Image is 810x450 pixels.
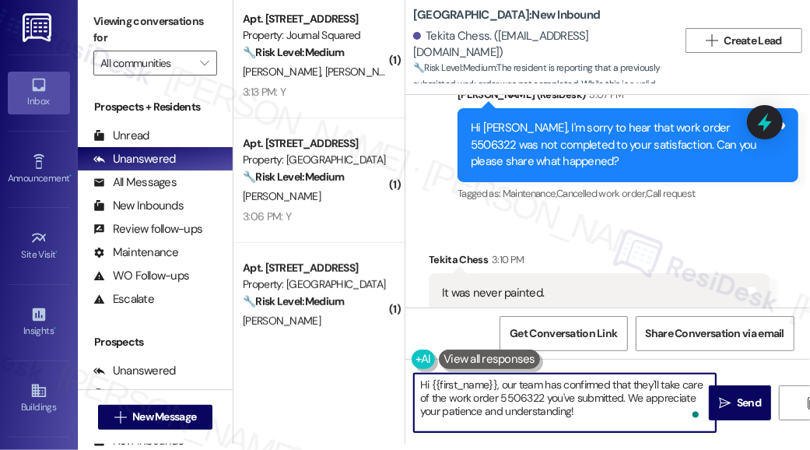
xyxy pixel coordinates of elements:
span: • [54,323,56,334]
span: : The resident is reporting that a previously submitted work order was not completed. While this ... [413,60,678,143]
span: Get Conversation Link [510,325,617,342]
div: Tagged as: [458,182,798,205]
strong: 🔧 Risk Level: Medium [243,45,344,59]
div: All Messages [93,174,177,191]
div: 3:06 PM: Y [243,209,291,223]
div: 3:10 PM [488,251,524,268]
div: Unread [93,386,149,403]
div: 3:07 PM [585,86,623,103]
span: Call request [646,187,695,200]
button: Create Lead [686,28,802,53]
i:  [114,411,126,424]
span: • [56,247,58,258]
div: Apt. [STREET_ADDRESS] [243,11,387,27]
span: [PERSON_NAME] [325,65,408,79]
span: Maintenance , [503,187,556,200]
div: WO Follow-ups [93,268,189,284]
div: [PERSON_NAME] (ResiDesk) [458,86,798,108]
div: Tekita Chess [429,251,770,273]
a: Insights • [8,301,70,343]
span: [PERSON_NAME] [243,314,321,328]
span: New Message [132,409,196,425]
i:  [200,57,209,69]
span: • [69,171,72,181]
a: Site Visit • [8,225,70,267]
div: It was never painted. [442,285,544,301]
strong: 🔧 Risk Level: Medium [413,62,496,74]
button: Get Conversation Link [500,316,627,351]
img: ResiDesk Logo [23,13,54,42]
strong: 🔧 Risk Level: Medium [243,294,344,308]
div: Review follow-ups [93,221,202,237]
div: Property: [GEOGRAPHIC_DATA] [243,276,387,293]
div: New Inbounds [93,198,184,214]
label: Viewing conversations for [93,9,217,51]
div: Unread [93,128,149,144]
textarea: To enrich screen reader interactions, please activate Accessibility in Grammarly extension settings [414,374,716,432]
div: Apt. [STREET_ADDRESS] [243,135,387,152]
i:  [719,397,731,410]
a: Buildings [8,378,70,420]
span: Create Lead [724,33,782,49]
span: Cancelled work order , [556,187,646,200]
span: [PERSON_NAME] [243,65,325,79]
span: [PERSON_NAME] [243,189,321,203]
input: All communities [100,51,192,76]
a: Inbox [8,72,70,114]
div: Property: [GEOGRAPHIC_DATA] [243,152,387,168]
i:  [706,34,717,47]
div: Prospects + Residents [78,99,233,115]
div: Apt. [STREET_ADDRESS] [243,260,387,276]
button: New Message [98,405,213,430]
div: Hi [PERSON_NAME], I'm sorry to hear that work order 5506322 was not completed to your satisfactio... [471,120,773,170]
span: Share Conversation via email [646,325,784,342]
div: Prospects [78,334,233,350]
div: 3:13 PM: Y [243,85,286,99]
div: Tekita Chess. ([EMAIL_ADDRESS][DOMAIN_NAME]) [413,28,666,62]
strong: 🔧 Risk Level: Medium [243,170,344,184]
div: Unanswered [93,363,176,379]
div: Escalate [93,291,154,308]
span: Send [737,395,761,411]
b: [GEOGRAPHIC_DATA]: New Inbound [413,7,600,23]
button: Share Conversation via email [636,316,794,351]
div: Property: Journal Squared [243,27,387,44]
div: Maintenance [93,244,179,261]
div: Unanswered [93,151,176,167]
button: Send [709,385,771,420]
